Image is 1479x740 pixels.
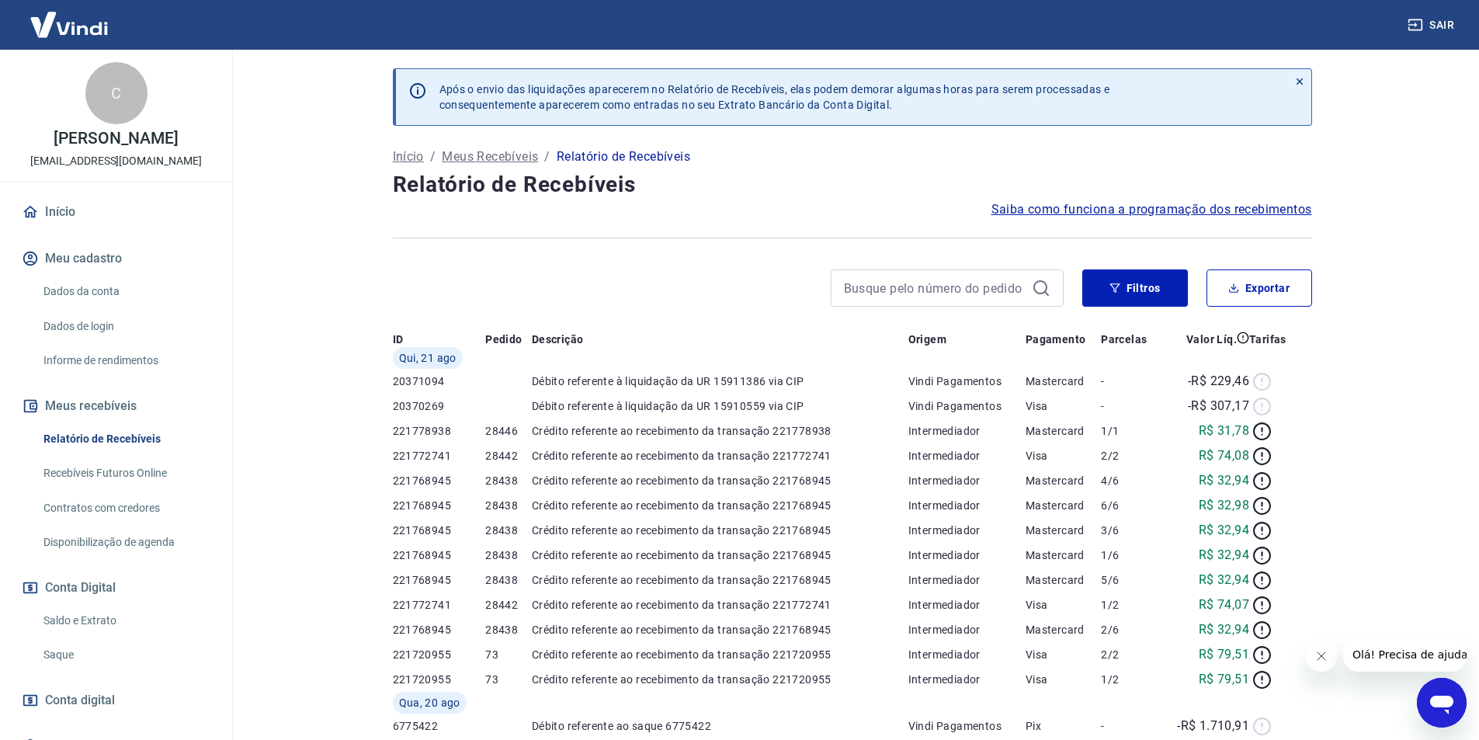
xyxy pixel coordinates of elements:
[393,148,424,166] a: Início
[1343,638,1467,672] iframe: Mensagem da empresa
[1101,448,1158,464] p: 2/2
[485,523,532,538] p: 28438
[908,622,1026,638] p: Intermediador
[19,683,214,717] a: Conta digital
[544,148,550,166] p: /
[1026,523,1101,538] p: Mastercard
[393,523,486,538] p: 221768945
[1101,373,1158,389] p: -
[485,572,532,588] p: 28438
[1199,471,1249,490] p: R$ 32,94
[442,148,538,166] a: Meus Recebíveis
[54,130,178,147] p: [PERSON_NAME]
[37,423,214,455] a: Relatório de Recebíveis
[532,498,908,513] p: Crédito referente ao recebimento da transação 221768945
[532,423,908,439] p: Crédito referente ao recebimento da transação 221778938
[532,597,908,613] p: Crédito referente ao recebimento da transação 221772741
[19,389,214,423] button: Meus recebíveis
[85,62,148,124] div: C
[532,332,584,347] p: Descrição
[1101,718,1158,734] p: -
[485,498,532,513] p: 28438
[399,350,457,366] span: Qui, 21 ago
[485,597,532,613] p: 28442
[393,398,486,414] p: 20370269
[1026,572,1101,588] p: Mastercard
[37,345,214,377] a: Informe de rendimentos
[908,523,1026,538] p: Intermediador
[1101,547,1158,563] p: 1/6
[37,639,214,671] a: Saque
[1101,647,1158,662] p: 2/2
[485,547,532,563] p: 28438
[1101,523,1158,538] p: 3/6
[1199,620,1249,639] p: R$ 32,94
[1101,498,1158,513] p: 6/6
[1177,717,1249,735] p: -R$ 1.710,91
[37,311,214,342] a: Dados de login
[1199,521,1249,540] p: R$ 32,94
[393,647,486,662] p: 221720955
[30,153,202,169] p: [EMAIL_ADDRESS][DOMAIN_NAME]
[908,373,1026,389] p: Vindi Pagamentos
[1101,672,1158,687] p: 1/2
[485,672,532,687] p: 73
[908,498,1026,513] p: Intermediador
[1101,597,1158,613] p: 1/2
[485,647,532,662] p: 73
[393,169,1312,200] h4: Relatório de Recebíveis
[1199,546,1249,565] p: R$ 32,94
[1188,372,1249,391] p: -R$ 229,46
[45,690,115,711] span: Conta digital
[991,200,1312,219] a: Saiba como funciona a programação dos recebimentos
[393,622,486,638] p: 221768945
[393,547,486,563] p: 221768945
[393,473,486,488] p: 221768945
[393,332,404,347] p: ID
[908,398,1026,414] p: Vindi Pagamentos
[532,647,908,662] p: Crédito referente ao recebimento da transação 221720955
[393,448,486,464] p: 221772741
[844,276,1026,300] input: Busque pelo número do pedido
[1306,641,1337,672] iframe: Fechar mensagem
[532,572,908,588] p: Crédito referente ao recebimento da transação 221768945
[908,448,1026,464] p: Intermediador
[532,398,908,414] p: Débito referente à liquidação da UR 15910559 via CIP
[557,148,690,166] p: Relatório de Recebíveis
[1188,397,1249,415] p: -R$ 307,17
[1026,647,1101,662] p: Visa
[1082,269,1188,307] button: Filtros
[399,695,460,710] span: Qua, 20 ago
[1026,498,1101,513] p: Mastercard
[485,473,532,488] p: 28438
[37,492,214,524] a: Contratos com credores
[1199,596,1249,614] p: R$ 74,07
[37,457,214,489] a: Recebíveis Futuros Online
[532,448,908,464] p: Crédito referente ao recebimento da transação 221772741
[393,373,486,389] p: 20371094
[532,622,908,638] p: Crédito referente ao recebimento da transação 221768945
[485,448,532,464] p: 28442
[908,647,1026,662] p: Intermediador
[1199,670,1249,689] p: R$ 79,51
[1026,398,1101,414] p: Visa
[1026,597,1101,613] p: Visa
[430,148,436,166] p: /
[1101,332,1147,347] p: Parcelas
[1199,496,1249,515] p: R$ 32,98
[908,473,1026,488] p: Intermediador
[485,622,532,638] p: 28438
[1417,678,1467,728] iframe: Botão para abrir a janela de mensagens
[393,572,486,588] p: 221768945
[1101,473,1158,488] p: 4/6
[19,195,214,229] a: Início
[393,718,486,734] p: 6775422
[1101,398,1158,414] p: -
[532,672,908,687] p: Crédito referente ao recebimento da transação 221720955
[908,718,1026,734] p: Vindi Pagamentos
[532,473,908,488] p: Crédito referente ao recebimento da transação 221768945
[908,597,1026,613] p: Intermediador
